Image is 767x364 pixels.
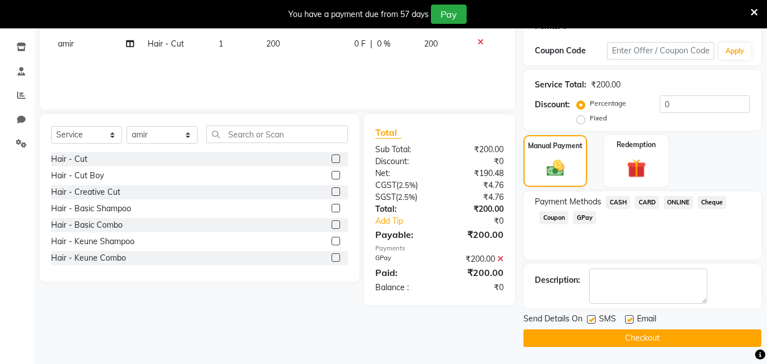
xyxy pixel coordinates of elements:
[439,156,512,168] div: ₹0
[664,196,693,209] span: ONLINE
[51,170,104,182] div: Hair - Cut Boy
[535,274,580,286] div: Description:
[528,141,582,151] label: Manual Payment
[367,253,439,265] div: GPay
[51,203,131,215] div: Hair - Basic Shampoo
[439,253,512,265] div: ₹200.00
[535,99,570,111] div: Discount:
[367,144,439,156] div: Sub Total:
[375,192,396,202] span: SGST
[219,39,223,49] span: 1
[439,228,512,241] div: ₹200.00
[375,127,401,139] span: Total
[51,153,87,165] div: Hair - Cut
[452,215,513,227] div: ₹0
[367,191,439,203] div: ( )
[377,38,391,50] span: 0 %
[635,196,659,209] span: CARD
[523,313,582,327] span: Send Details On
[599,313,616,327] span: SMS
[439,179,512,191] div: ₹4.76
[367,203,439,215] div: Total:
[439,203,512,215] div: ₹200.00
[591,79,621,91] div: ₹200.00
[51,252,126,264] div: Hair - Keune Combo
[367,228,439,241] div: Payable:
[541,158,570,178] img: _cash.svg
[637,313,656,327] span: Email
[367,156,439,168] div: Discount:
[439,168,512,179] div: ₹190.48
[51,186,120,198] div: Hair - Creative Cut
[590,113,607,123] label: Fixed
[206,125,348,143] input: Search or Scan
[424,39,438,49] span: 200
[354,38,366,50] span: 0 F
[367,266,439,279] div: Paid:
[698,196,727,209] span: Cheque
[617,140,656,150] label: Redemption
[535,196,601,208] span: Payment Methods
[399,181,416,190] span: 2.5%
[370,38,372,50] span: |
[539,211,568,224] span: Coupon
[266,39,280,49] span: 200
[375,180,396,190] span: CGST
[439,266,512,279] div: ₹200.00
[607,42,714,60] input: Enter Offer / Coupon Code
[719,43,751,60] button: Apply
[431,5,467,24] button: Pay
[51,219,123,231] div: Hair - Basic Combo
[590,98,626,108] label: Percentage
[148,39,184,49] span: Hair - Cut
[621,157,652,180] img: _gift.svg
[288,9,429,20] div: You have a payment due from 57 days
[573,211,596,224] span: GPay
[606,196,630,209] span: CASH
[367,215,451,227] a: Add Tip
[523,329,761,347] button: Checkout
[51,236,135,248] div: Hair - Keune Shampoo
[367,282,439,294] div: Balance :
[58,39,74,49] span: amir
[439,191,512,203] div: ₹4.76
[398,193,415,202] span: 2.5%
[439,144,512,156] div: ₹200.00
[367,179,439,191] div: ( )
[439,282,512,294] div: ₹0
[535,79,586,91] div: Service Total:
[375,244,504,253] div: Payments
[535,45,606,57] div: Coupon Code
[367,168,439,179] div: Net:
